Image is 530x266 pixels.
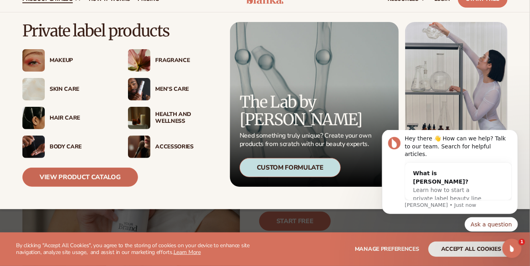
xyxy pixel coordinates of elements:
[155,86,218,93] div: Men’s Care
[128,78,218,100] a: Male holding moisturizer bottle. Men’s Care
[16,242,257,256] p: By clicking "Accept All Cookies", you agree to the storing of cookies on your device to enhance s...
[428,242,514,257] button: accept all cookies
[35,4,142,28] div: Hey there 👋 How can we help? Talk to our team. Search for helpful articles.
[22,107,45,129] img: Female hair pulled back with clips.
[22,22,218,40] p: Private label products
[155,144,218,150] div: Accessories
[128,78,150,100] img: Male holding moisturizer bottle.
[128,136,218,158] a: Female with makeup brush. Accessories
[22,168,138,187] a: View Product Catalog
[12,87,148,101] div: Quick reply options
[50,115,112,122] div: Hair Care
[128,49,150,72] img: Pink blooming flower.
[43,39,118,56] div: What is [PERSON_NAME]?
[519,239,525,245] span: 1
[22,49,112,72] a: Female with glitter eye makeup. Makeup
[174,248,201,256] a: Learn More
[405,22,508,187] img: Female in lab with equipment.
[50,86,112,93] div: Skin Care
[370,130,530,236] iframe: Intercom notifications message
[240,132,374,148] p: Need something truly unique? Create your own products from scratch with our beauty experts.
[35,4,142,70] div: Message content
[230,22,399,187] a: Microscopic product formula. The Lab by [PERSON_NAME] Need something truly unique? Create your ow...
[95,87,148,101] button: Quick reply: Ask a question
[22,78,45,100] img: Cream moisturizer swatch.
[128,107,150,129] img: Candles and incense on table.
[18,6,31,19] img: Profile image for Lee
[240,158,341,177] div: Custom Formulate
[22,107,112,129] a: Female hair pulled back with clips. Hair Care
[22,49,45,72] img: Female with glitter eye makeup.
[22,78,112,100] a: Cream moisturizer swatch. Skin Care
[35,71,142,78] p: Message from Lee, sent Just now
[50,57,112,64] div: Makeup
[355,245,419,253] span: Manage preferences
[155,57,218,64] div: Fragrance
[355,242,419,257] button: Manage preferences
[50,144,112,150] div: Body Care
[502,239,522,258] iframe: Intercom live chat
[22,136,45,158] img: Male hand applying moisturizer.
[155,111,218,125] div: Health And Wellness
[128,136,150,158] img: Female with makeup brush.
[240,93,374,128] p: The Lab by [PERSON_NAME]
[128,107,218,129] a: Candles and incense on table. Health And Wellness
[128,49,218,72] a: Pink blooming flower. Fragrance
[22,136,112,158] a: Male hand applying moisturizer. Body Care
[43,56,112,80] span: Learn how to start a private label beauty line with [PERSON_NAME]
[35,32,126,87] div: What is [PERSON_NAME]?Learn how to start a private label beauty line with [PERSON_NAME]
